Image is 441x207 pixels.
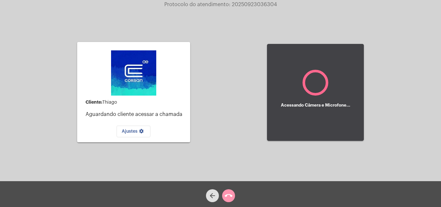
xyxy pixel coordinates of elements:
button: Ajustes [117,126,150,137]
span: Ajustes [122,129,145,134]
mat-icon: arrow_back [209,192,216,200]
mat-icon: call_end [225,192,232,200]
img: d4669ae0-8c07-2337-4f67-34b0df7f5ae4.jpeg [111,50,156,96]
div: Thiago [86,100,185,105]
h5: Acessando Câmera e Microfone... [281,103,350,108]
span: Protocolo do atendimento: 20250923036304 [164,2,277,7]
mat-icon: settings [138,129,145,136]
strong: Cliente: [86,100,102,104]
p: Aguardando cliente acessar a chamada [86,111,185,117]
